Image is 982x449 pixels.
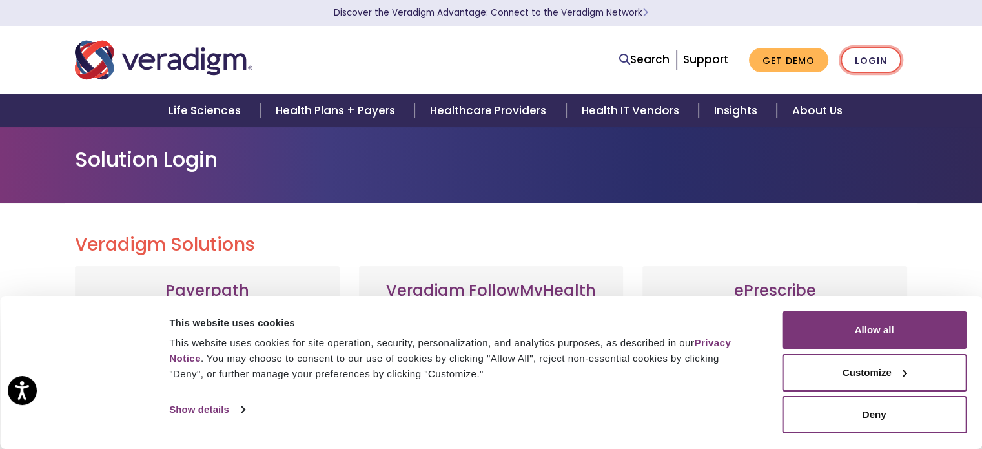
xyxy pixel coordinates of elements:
a: Search [619,51,670,68]
a: Health Plans + Payers [260,94,414,127]
button: Allow all [782,311,967,349]
iframe: Drift Chat Widget [735,357,967,433]
a: Healthcare Providers [414,94,566,127]
div: This website uses cookies [169,315,753,331]
h1: Solution Login [75,147,908,172]
button: Customize [782,354,967,392]
a: Discover the Veradigm Advantage: Connect to the Veradigm NetworkLearn More [334,6,648,19]
a: Get Demo [749,48,828,73]
div: This website uses cookies for site operation, security, personalization, and analytics purposes, ... [169,335,753,382]
h2: Veradigm Solutions [75,234,908,256]
a: Show details [169,400,244,419]
h3: Veradigm FollowMyHealth [372,282,611,300]
h3: ePrescribe [655,282,894,300]
a: Insights [699,94,777,127]
h3: Payerpath [88,282,327,300]
a: About Us [777,94,858,127]
img: Veradigm logo [75,39,252,81]
span: Learn More [642,6,648,19]
a: Support [683,52,728,67]
a: Login [841,47,901,74]
a: Life Sciences [153,94,260,127]
a: Health IT Vendors [566,94,699,127]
